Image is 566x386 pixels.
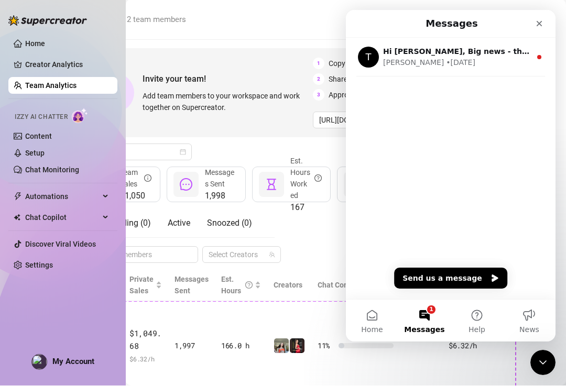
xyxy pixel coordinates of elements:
span: $1,050 [120,190,151,203]
div: $6.32 /h [449,340,497,352]
div: Est. Hours [221,274,253,297]
div: Pending ( 0 ) [108,217,151,230]
span: My Account [52,357,94,367]
iframe: Intercom live chat [530,350,556,376]
span: Copy the link from the bottom [329,58,425,70]
div: Team Sales [120,167,151,190]
img: Chat Copilot [14,214,20,222]
span: 2 team members [127,15,186,25]
span: 3 [313,90,324,101]
span: 1,998 [205,190,236,203]
span: Invite your team! [143,73,313,86]
span: Share it with your team [329,74,404,85]
span: Snoozed ( 0 ) [207,218,252,228]
div: 166.0 h [221,340,261,352]
input: Search members [97,249,183,261]
img: kylie [274,339,289,354]
span: $ 6.32 /h [129,354,162,365]
span: Automations [25,189,100,205]
span: Messages Sent [205,169,234,189]
span: team [269,252,275,258]
span: question-circle [245,274,253,297]
span: calendar [180,149,186,156]
span: 11 % [318,340,334,352]
span: thunderbolt [14,193,22,201]
a: Home [25,40,45,48]
span: 167 [290,202,322,214]
span: message [180,179,192,191]
span: Messages Sent [175,275,209,295]
span: info-circle [144,167,151,190]
span: Izzy AI Chatter [15,113,68,123]
img: logo-BBDzfeDw.svg [8,16,87,26]
span: 2 [313,74,324,85]
span: Chat Copilot [25,209,100,226]
div: Est. Hours Worked [290,156,322,202]
span: Add team members to your workspace and work together on Supercreator. [143,91,309,114]
span: Private Sales [129,275,154,295]
div: 1,997 [175,340,209,352]
span: question-circle [314,156,322,202]
iframe: Intercom live chat [346,10,556,342]
span: hourglass [265,179,278,191]
span: Chat Conversion [318,281,373,290]
a: Team Analytics [25,82,77,90]
img: profilePics%2Fzs8tBE9wFLV7Irx0JDGcbWEMdQq1.png [32,355,47,370]
a: Chat Monitoring [25,166,79,174]
span: 1 [313,58,324,70]
a: Discover Viral Videos [25,240,96,249]
span: $1,049.68 [129,328,162,352]
img: AI Chatter [72,108,88,124]
a: Creator Analytics [25,57,109,73]
th: Creators [267,270,311,302]
img: Kylie [290,339,304,354]
a: Setup [25,149,45,158]
a: Settings [25,261,53,270]
a: Content [25,133,52,141]
h2: Team [82,7,186,27]
span: Last 7 days [88,145,186,160]
span: Approve their request [329,90,398,101]
span: Active [168,218,190,228]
